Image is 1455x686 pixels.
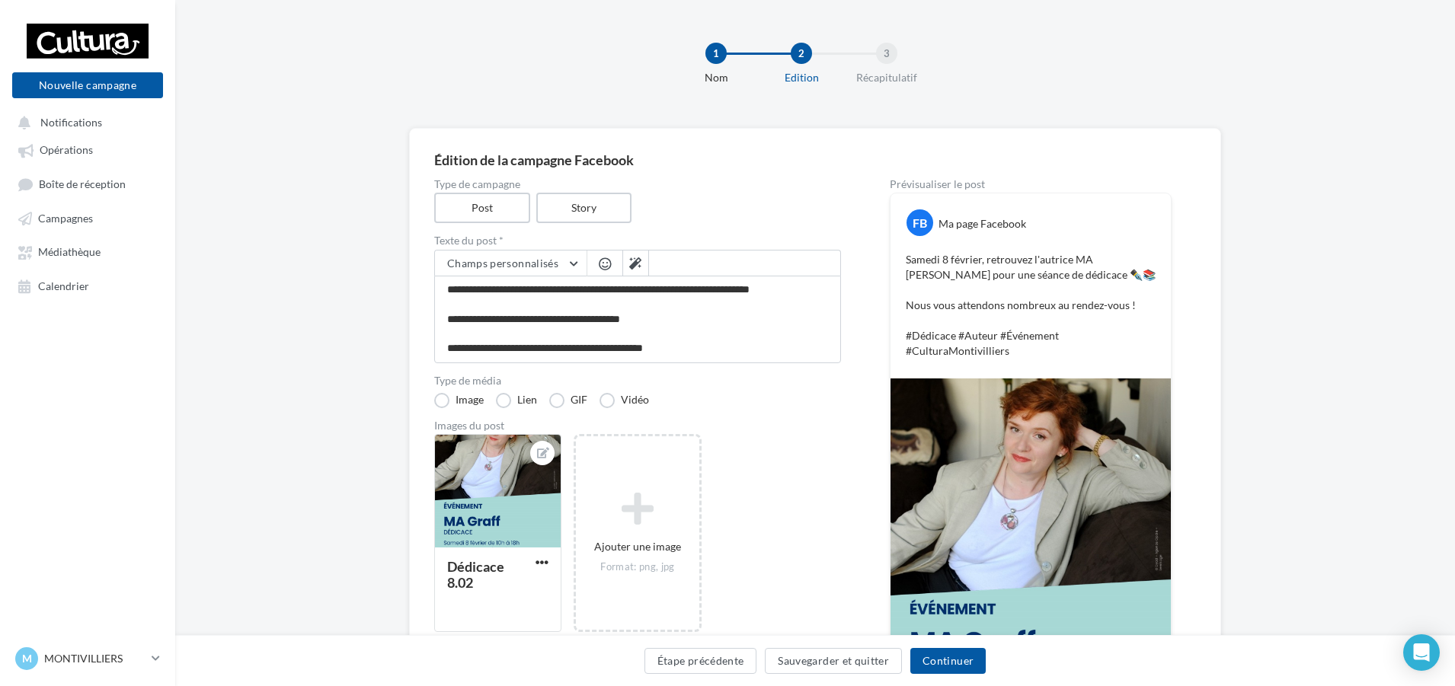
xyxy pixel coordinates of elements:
[906,252,1156,359] p: Samedi 8 février, retrouvez l'autrice MA [PERSON_NAME] pour une séance de dédicace ✒️📚 Nous vous ...
[705,43,727,64] div: 1
[38,246,101,259] span: Médiathèque
[549,393,587,408] label: GIF
[434,393,484,408] label: Image
[434,375,841,386] label: Type de média
[910,648,986,674] button: Continuer
[9,238,166,265] a: Médiathèque
[447,558,504,591] div: Dédicace 8.02
[447,257,558,270] span: Champs personnalisés
[38,212,93,225] span: Campagnes
[600,393,649,408] label: Vidéo
[40,144,93,157] span: Opérations
[9,136,166,163] a: Opérations
[12,644,163,673] a: M MONTIVILLIERS
[536,193,632,223] label: Story
[434,235,841,246] label: Texte du post *
[907,209,933,236] div: FB
[791,43,812,64] div: 2
[9,170,166,198] a: Boîte de réception
[753,70,850,85] div: Edition
[39,177,126,190] span: Boîte de réception
[667,70,765,85] div: Nom
[9,204,166,231] a: Campagnes
[9,272,166,299] a: Calendrier
[434,179,841,190] label: Type de campagne
[765,648,902,674] button: Sauvegarder et quitter
[644,648,757,674] button: Étape précédente
[22,651,32,666] span: M
[38,279,89,292] span: Calendrier
[496,393,537,408] label: Lien
[434,153,1196,167] div: Édition de la campagne Facebook
[44,651,145,666] p: MONTIVILLIERS
[939,216,1026,231] div: Ma page Facebook
[1403,634,1440,671] div: Open Intercom Messenger
[876,43,897,64] div: 3
[890,179,1172,190] div: Prévisualiser le post
[838,70,935,85] div: Récapitulatif
[434,420,841,431] div: Images du post
[434,193,530,223] label: Post
[12,72,163,98] button: Nouvelle campagne
[40,116,102,129] span: Notifications
[435,250,587,276] button: Champs personnalisés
